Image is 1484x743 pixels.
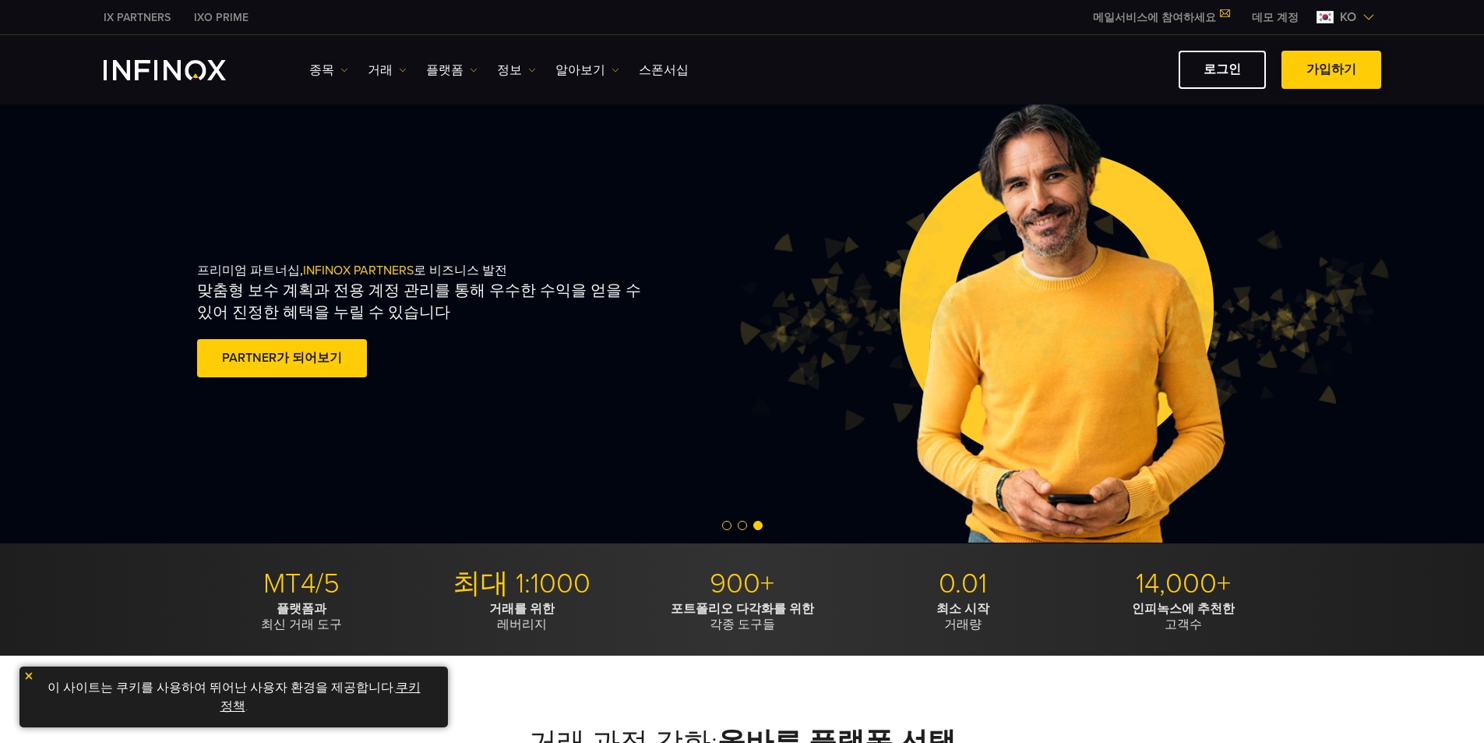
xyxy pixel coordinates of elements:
[555,61,619,80] a: 알아보기
[671,601,814,617] strong: 포트폴리오 다각화를 위한
[1240,9,1310,26] a: INFINOX MENU
[27,674,440,720] p: 이 사이트는 쿠키를 사용하여 뛰어난 사용자 환경을 제공합니다. .
[858,567,1067,601] p: 0.01
[277,601,326,617] strong: 플랫폼과
[197,567,406,601] p: MT4/5
[303,263,414,278] span: INFINOX PARTNERS
[368,61,407,80] a: 거래
[722,521,731,530] span: Go to slide 1
[638,601,847,632] p: 각종 도구들
[489,601,555,617] strong: 거래를 위한
[639,61,689,80] a: 스폰서십
[1179,51,1266,89] a: 로그인
[197,280,660,324] p: 맞춤형 보수 계획과 전용 계정 관리를 통해 우수한 수익을 얻을 수 있어 진정한 혜택을 누릴 수 있습니다
[197,601,406,632] p: 최신 거래 도구
[1132,601,1235,617] strong: 인피녹스에 추천한
[104,60,263,80] a: INFINOX Logo
[1334,8,1362,27] span: ko
[418,567,626,601] p: 최대 1:1000
[1079,601,1288,632] p: 고객수
[1079,567,1288,601] p: 14,000+
[858,601,1067,632] p: 거래량
[738,521,747,530] span: Go to slide 2
[936,601,989,617] strong: 최소 시작
[426,61,478,80] a: 플랫폼
[182,9,260,26] a: INFINOX
[753,521,763,530] span: Go to slide 3
[497,61,536,80] a: 정보
[197,339,367,377] a: PARTNER가 되어보기
[197,238,775,406] div: 프리미엄 파트너십, 로 비즈니스 발전
[23,670,34,681] img: yellow close icon
[638,567,847,601] p: 900+
[92,9,182,26] a: INFINOX
[1281,51,1381,89] a: 가입하기
[309,61,348,80] a: 종목
[418,601,626,632] p: 레버리지
[1081,11,1240,24] a: 메일서비스에 참여하세요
